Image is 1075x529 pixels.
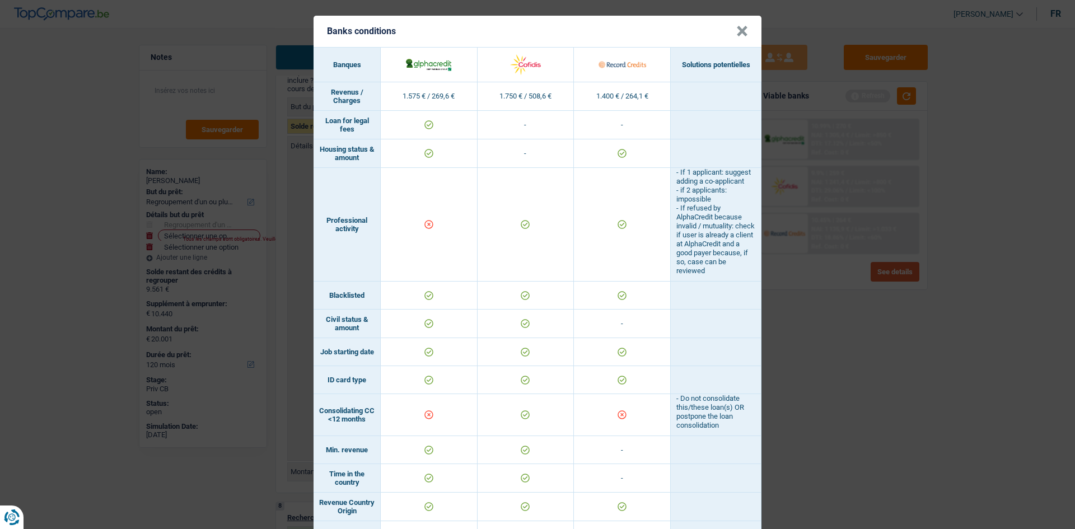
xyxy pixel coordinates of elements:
[314,168,381,282] td: Professional activity
[314,436,381,464] td: Min. revenue
[478,82,574,111] td: 1.750 € / 508,6 €
[574,82,671,111] td: 1.400 € / 264,1 €
[327,26,396,36] h5: Banks conditions
[671,48,761,82] th: Solutions potentielles
[671,168,761,282] td: - If 1 applicant: suggest adding a co-applicant - if 2 applicants: impossible - If refused by Alp...
[314,394,381,436] td: Consolidating CC <12 months
[405,57,452,72] img: AlphaCredit
[599,53,646,77] img: Record Credits
[314,310,381,338] td: Civil status & amount
[574,310,671,338] td: -
[574,111,671,139] td: -
[381,82,478,111] td: 1.575 € / 269,6 €
[671,394,761,436] td: - Do not consolidate this/these loan(s) OR postpone the loan consolidation
[502,53,549,77] img: Cofidis
[314,48,381,82] th: Banques
[314,82,381,111] td: Revenus / Charges
[574,464,671,493] td: -
[574,436,671,464] td: -
[314,493,381,521] td: Revenue Country Origin
[314,111,381,139] td: Loan for legal fees
[478,111,574,139] td: -
[736,26,748,37] button: Close
[478,139,574,168] td: -
[314,139,381,168] td: Housing status & amount
[314,282,381,310] td: Blacklisted
[314,338,381,366] td: Job starting date
[314,464,381,493] td: Time in the country
[314,366,381,394] td: ID card type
